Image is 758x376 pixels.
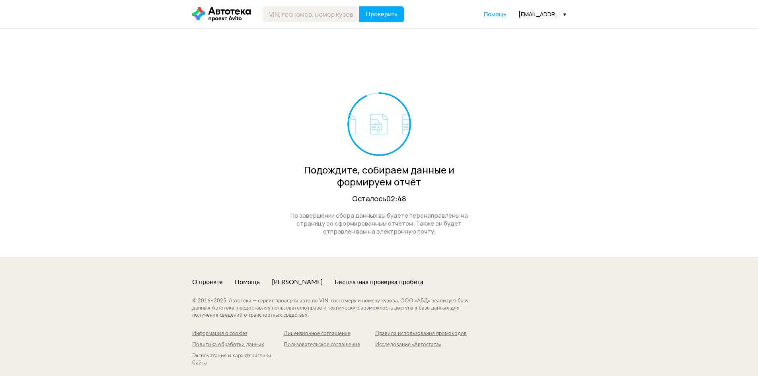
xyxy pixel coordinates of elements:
[263,6,360,22] input: VIN, госномер, номер кузова
[375,330,467,337] a: Правила использования промокодов
[282,194,477,204] div: Осталось 02:48
[518,10,566,18] div: [EMAIL_ADDRESS][DOMAIN_NAME]
[484,10,507,18] a: Помощь
[235,278,260,286] a: Помощь
[192,353,284,367] a: Эксплуатация и характеристики Сайта
[192,298,485,319] div: © 2016– 2025 . Автотека — сервис проверки авто по VIN, госномеру и номеру кузова. ООО «АБД» реали...
[192,330,284,337] a: Информация о cookies
[375,341,467,349] a: Исследование «Автостата»
[192,341,284,349] a: Политика обработки данных
[366,11,398,18] span: Проверить
[282,164,477,188] div: Подождите, собираем данные и формируем отчёт
[359,6,404,22] button: Проверить
[284,341,375,349] a: Пользовательское соглашение
[272,278,323,286] a: [PERSON_NAME]
[192,278,223,286] a: О проекте
[335,278,423,286] a: Бесплатная проверка пробега
[284,330,375,337] a: Лицензионное соглашение
[282,212,477,236] div: По завершении сбора данных вы будете перенаправлены на страницу со сформированным отчётом. Также ...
